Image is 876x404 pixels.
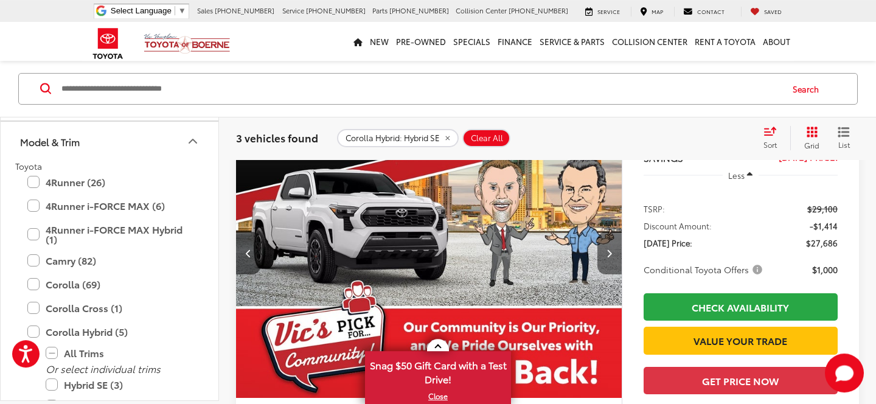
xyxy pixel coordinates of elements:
button: Less [723,164,759,186]
span: Clear All [471,133,503,143]
a: Home [350,22,366,61]
div: 2025 Toyota Corolla Hybrid Hybrid SE 4 [236,108,624,398]
span: List [838,139,850,150]
a: Service [576,7,629,16]
span: $27,686 [806,237,838,249]
a: 2025 Toyota Corolla Hybrid SE FWD2025 Toyota Corolla Hybrid SE FWD2025 Toyota Corolla Hybrid SE F... [236,108,624,398]
label: Corolla Hybrid (5) [27,321,192,343]
a: My Saved Vehicles [741,7,791,16]
span: $1,000 [812,263,838,276]
span: [PHONE_NUMBER] [215,5,274,15]
a: Select Language​ [111,6,186,15]
div: Model & Trim [20,136,80,147]
a: About [759,22,794,61]
span: [PHONE_NUMBER] [306,5,366,15]
img: 2025 Toyota Corolla Hybrid SE FWD [236,108,624,399]
span: Toyota [15,160,42,172]
a: New [366,22,392,61]
i: Or select individual trims [46,361,161,375]
a: Check Availability [644,293,838,321]
a: Specials [450,22,494,61]
span: TSRP: [644,203,665,215]
button: Toggle Chat Window [825,353,864,392]
img: Vic Vaughan Toyota of Boerne [144,33,231,54]
span: Grid [804,140,819,150]
label: Hybrid SE (3) [46,374,192,395]
a: Service & Parts: Opens in a new tab [536,22,608,61]
a: Map [631,7,672,16]
button: Grid View [790,126,829,150]
label: Corolla Cross (1) [27,298,192,319]
label: Corolla (69) [27,274,192,295]
span: Discount Amount: [644,220,712,232]
span: Sales [197,5,213,15]
div: Model & Trim [186,134,200,149]
button: List View [829,126,859,150]
span: Contact [697,7,725,15]
a: Rent a Toyota [691,22,759,61]
span: Parts [372,5,388,15]
a: Contact [674,7,734,16]
button: Search [781,74,836,104]
a: Pre-Owned [392,22,450,61]
span: [PHONE_NUMBER] [509,5,568,15]
a: Value Your Trade [644,327,838,354]
span: Collision Center [456,5,507,15]
span: Saved [764,7,782,15]
span: Conditional Toyota Offers [644,263,765,276]
input: Search by Make, Model, or Keyword [60,74,781,103]
a: Collision Center [608,22,691,61]
span: Map [652,7,663,15]
span: [DATE] Price: [644,237,692,249]
a: Finance [494,22,536,61]
label: 4Runner i-FORCE MAX Hybrid (1) [27,219,192,250]
label: 4Runner (26) [27,172,192,193]
button: remove Corolla%20Hybrid: Hybrid%20SE [337,129,459,147]
span: 3 vehicles found [236,130,318,145]
span: -$1,414 [810,220,838,232]
img: Toyota [85,24,131,63]
span: Sort [763,139,777,150]
span: Select Language [111,6,172,15]
label: Camry (82) [27,250,192,271]
span: ▼ [178,6,186,15]
button: Clear All [462,129,510,147]
span: Service [597,7,620,15]
span: [PHONE_NUMBER] [389,5,449,15]
span: Corolla Hybrid: Hybrid SE [346,133,440,143]
button: Previous image [236,232,260,274]
button: Select sort value [757,126,790,150]
svg: Start Chat [825,353,864,392]
span: $29,100 [807,203,838,215]
span: Service [282,5,304,15]
button: Model & TrimModel & Trim [1,122,220,161]
span: Snag $50 Gift Card with a Test Drive! [366,352,510,389]
label: 4Runner i-FORCE MAX (6) [27,195,192,217]
button: Get Price Now [644,367,838,394]
button: Next image [597,232,622,274]
label: All Trims [46,343,192,364]
button: Conditional Toyota Offers [644,263,766,276]
span: Less [728,170,745,181]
